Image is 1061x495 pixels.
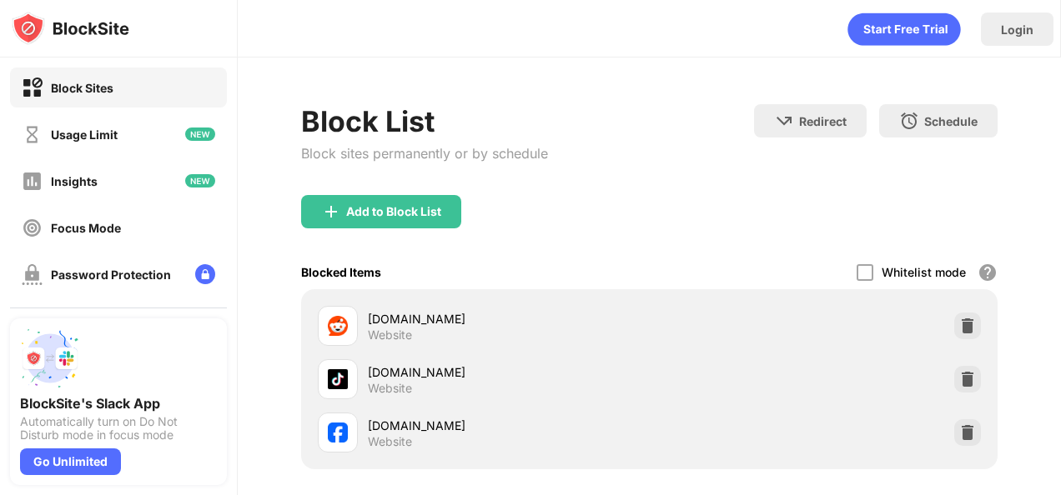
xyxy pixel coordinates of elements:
[301,145,548,162] div: Block sites permanently or by schedule
[20,328,80,388] img: push-slack.svg
[368,327,412,342] div: Website
[22,171,43,192] img: insights-off.svg
[799,114,847,128] div: Redirect
[51,81,113,95] div: Block Sites
[368,434,412,449] div: Website
[328,316,348,336] img: favicons
[22,217,43,238] img: focus-off.svg
[368,363,649,381] div: [DOMAIN_NAME]
[22,264,43,285] img: password-protection-off.svg
[1001,22,1033,37] div: Login
[51,127,118,142] div: Usage Limit
[51,221,121,235] div: Focus Mode
[185,127,215,141] img: new-icon.svg
[847,12,961,46] div: animation
[22,77,43,98] img: block-on.svg
[328,422,348,442] img: favicons
[22,124,43,145] img: time-usage-off.svg
[20,415,217,442] div: Automatically turn on Do Not Disturb mode in focus mode
[20,448,121,475] div: Go Unlimited
[20,395,217,412] div: BlockSite's Slack App
[301,265,381,279] div: Blocked Items
[368,417,649,434] div: [DOMAIN_NAME]
[185,174,215,187] img: new-icon.svg
[368,310,649,327] div: [DOMAIN_NAME]
[12,12,129,45] img: logo-blocksite.svg
[924,114,978,128] div: Schedule
[882,265,966,279] div: Whitelist mode
[301,104,548,138] div: Block List
[51,267,171,282] div: Password Protection
[368,381,412,396] div: Website
[195,264,215,284] img: lock-menu.svg
[51,174,98,188] div: Insights
[328,369,348,389] img: favicons
[346,205,441,218] div: Add to Block List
